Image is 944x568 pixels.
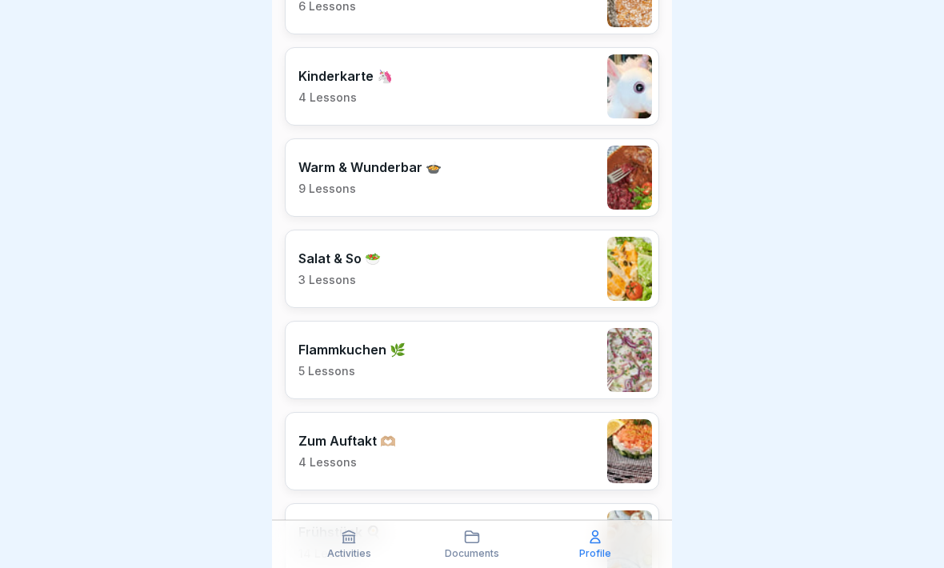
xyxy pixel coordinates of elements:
a: Zum Auftakt 🫶🏼4 Lessons [285,412,659,490]
a: Flammkuchen 🌿5 Lessons [285,321,659,399]
p: 5 Lessons [298,364,406,378]
a: Salat & So 🥗3 Lessons [285,230,659,308]
p: Documents [445,548,499,559]
p: Profile [579,548,611,559]
p: 4 Lessons [298,455,396,470]
p: Zum Auftakt 🫶🏼 [298,433,396,449]
a: Kinderkarte 🦄4 Lessons [285,47,659,126]
img: e1c8dawdj9kqyh7at83jaqmp.png [607,237,652,301]
p: 3 Lessons [298,273,381,287]
p: 9 Lessons [298,182,442,196]
img: jb643umo8xb48cipqni77y3i.png [607,328,652,392]
p: Kinderkarte 🦄 [298,68,393,84]
p: 4 Lessons [298,90,393,105]
p: Flammkuchen 🌿 [298,342,406,358]
a: Warm & Wunderbar 🍲9 Lessons [285,138,659,217]
img: hnpnnr9tv292r80l0gdrnijs.png [607,54,652,118]
p: Salat & So 🥗 [298,250,381,266]
p: Warm & Wunderbar 🍲 [298,159,442,175]
img: rawlsy19pjvedr3ffoyu7bn0.png [607,419,652,483]
p: Activities [327,548,371,559]
img: nz9oegdbj46qsvptz36hr4g3.png [607,146,652,210]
